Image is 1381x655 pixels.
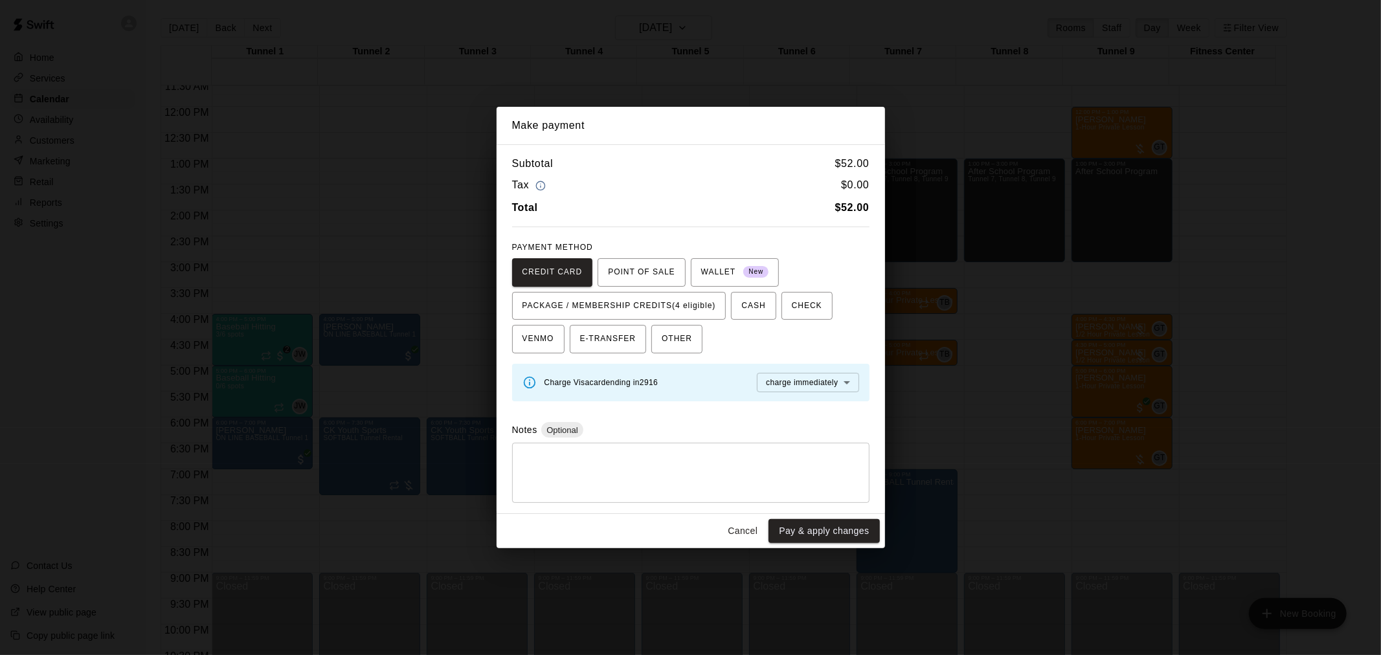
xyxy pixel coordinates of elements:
[741,296,765,316] span: CASH
[835,202,870,213] b: $ 52.00
[541,425,583,435] span: Optional
[841,177,869,194] h6: $ 0.00
[769,519,879,543] button: Pay & apply changes
[522,329,554,350] span: VENMO
[608,262,675,283] span: POINT OF SALE
[497,107,885,144] h2: Make payment
[545,378,658,387] span: Charge Visa card ending in 2916
[512,425,537,435] label: Notes
[598,258,685,287] button: POINT OF SALE
[766,378,838,387] span: charge immediately
[662,329,692,350] span: OTHER
[512,258,593,287] button: CREDIT CARD
[731,292,776,320] button: CASH
[512,155,554,172] h6: Subtotal
[512,202,538,213] b: Total
[522,262,583,283] span: CREDIT CARD
[580,329,636,350] span: E-TRANSFER
[651,325,702,353] button: OTHER
[691,258,780,287] button: WALLET New
[512,243,593,252] span: PAYMENT METHOD
[722,519,763,543] button: Cancel
[792,296,822,316] span: CHECK
[743,263,769,281] span: New
[701,262,769,283] span: WALLET
[570,325,647,353] button: E-TRANSFER
[512,177,550,194] h6: Tax
[835,155,870,172] h6: $ 52.00
[512,325,565,353] button: VENMO
[512,292,726,320] button: PACKAGE / MEMBERSHIP CREDITS(4 eligible)
[522,296,716,316] span: PACKAGE / MEMBERSHIP CREDITS (4 eligible)
[781,292,833,320] button: CHECK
